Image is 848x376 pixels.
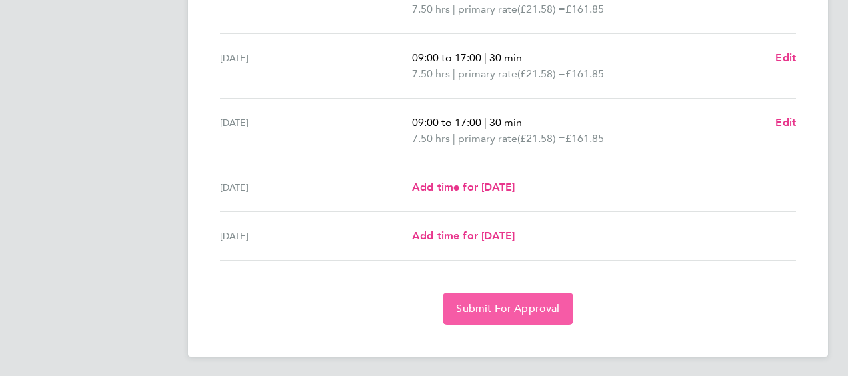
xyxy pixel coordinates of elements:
div: [DATE] [220,179,412,195]
span: Add time for [DATE] [412,229,515,242]
span: 7.50 hrs [412,67,450,80]
span: | [453,3,455,15]
span: 7.50 hrs [412,3,450,15]
div: [DATE] [220,228,412,244]
span: Add time for [DATE] [412,181,515,193]
span: primary rate [458,131,517,147]
span: Submit For Approval [456,302,559,315]
span: (£21.58) = [517,132,565,145]
button: Submit For Approval [443,293,573,325]
span: Edit [775,116,796,129]
span: | [484,51,487,64]
span: 7.50 hrs [412,132,450,145]
span: £161.85 [565,3,604,15]
span: primary rate [458,66,517,82]
span: £161.85 [565,67,604,80]
span: | [484,116,487,129]
span: (£21.58) = [517,3,565,15]
span: | [453,67,455,80]
span: Edit [775,51,796,64]
span: 09:00 to 17:00 [412,116,481,129]
a: Edit [775,115,796,131]
div: [DATE] [220,115,412,147]
span: 30 min [489,116,522,129]
span: | [453,132,455,145]
a: Add time for [DATE] [412,179,515,195]
span: (£21.58) = [517,67,565,80]
span: £161.85 [565,132,604,145]
span: primary rate [458,1,517,17]
div: [DATE] [220,50,412,82]
span: 09:00 to 17:00 [412,51,481,64]
span: 30 min [489,51,522,64]
a: Edit [775,50,796,66]
a: Add time for [DATE] [412,228,515,244]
